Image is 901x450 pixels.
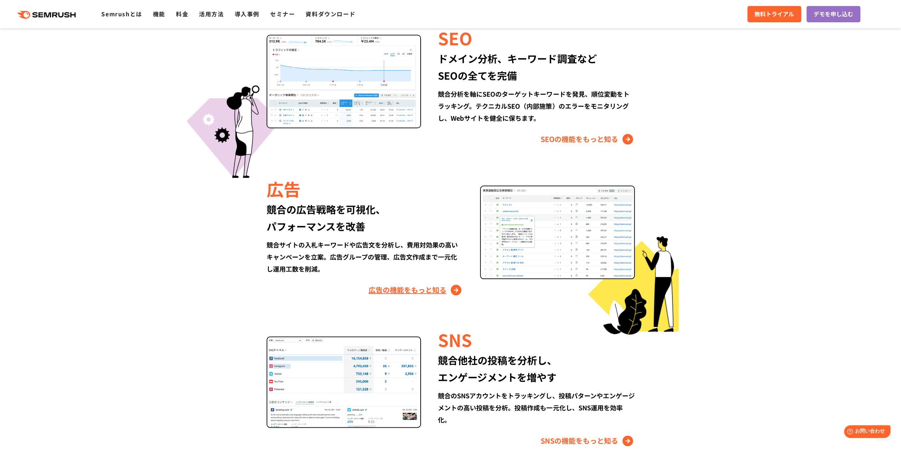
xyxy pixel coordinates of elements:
[153,10,165,18] a: 機能
[267,239,463,275] div: 競合サイトの入札キーワードや広告文を分析し、費用対効果の高いキャンペーンを立案。広告グループの管理、広告文作成まで一元化し運用工数を削減。
[838,422,893,442] iframe: Help widget launcher
[176,10,188,18] a: 料金
[438,389,634,426] div: 競合のSNSアカウントをトラッキングし、投稿パターンやエンゲージメントの高い投稿を分析。投稿作成も一元化し、SNS運用を効率化。
[438,327,634,352] div: SNS
[438,50,634,84] div: ドメイン分析、キーワード調査など SEOの全てを完備
[806,6,860,22] a: デモを申し込む
[199,10,224,18] a: 活用方法
[306,10,355,18] a: 資料ダウンロード
[754,10,794,19] span: 無料トライアル
[541,133,635,145] a: SEOの機能をもっと知る
[438,88,634,124] div: 競合分析を軸にSEOのターゲットキーワードを発見、順位変動をトラッキング。テクニカルSEO（内部施策）のエラーをモニタリングし、Webサイトを健全に保ちます。
[369,284,463,296] a: 広告の機能をもっと知る
[101,10,142,18] a: Semrushとは
[267,177,463,201] div: 広告
[267,201,463,235] div: 競合の広告戦略を可視化、 パフォーマンスを改善
[438,26,634,50] div: SEO
[814,10,853,19] span: デモを申し込む
[747,6,801,22] a: 無料トライアル
[235,10,260,18] a: 導入事例
[541,435,635,446] a: SNSの機能をもっと知る
[438,352,634,386] div: 競合他社の投稿を分析し、 エンゲージメントを増やす
[270,10,295,18] a: セミナー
